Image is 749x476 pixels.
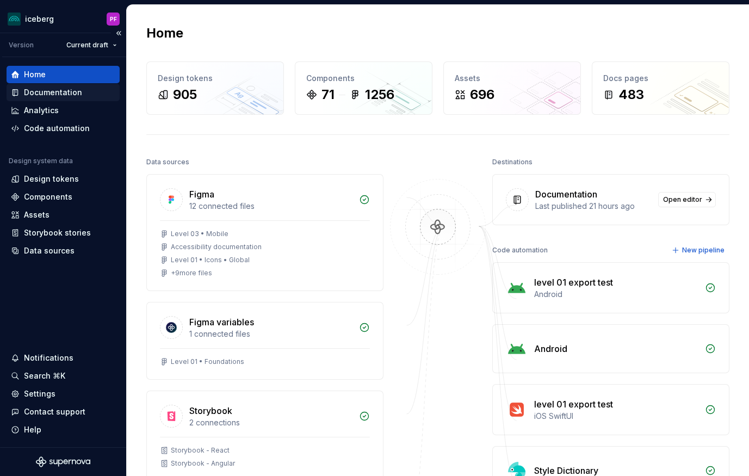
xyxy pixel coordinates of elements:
[146,302,383,380] a: Figma variables1 connected filesLevel 01 • Foundations
[682,246,725,255] span: New pipeline
[24,174,79,184] div: Design tokens
[66,41,108,50] span: Current draft
[7,84,120,101] a: Documentation
[24,191,72,202] div: Components
[158,73,273,84] div: Design tokens
[171,357,244,366] div: Level 01 • Foundations
[7,385,120,403] a: Settings
[36,456,90,467] svg: Supernova Logo
[7,120,120,137] a: Code automation
[111,26,126,41] button: Collapse sidebar
[24,370,65,381] div: Search ⌘K
[295,61,432,115] a: Components711256
[535,201,652,212] div: Last published 21 hours ago
[7,403,120,421] button: Contact support
[534,276,613,289] div: level 01 export test
[534,289,698,300] div: Android
[189,201,352,212] div: 12 connected files
[24,406,85,417] div: Contact support
[171,256,250,264] div: Level 01 • Icons • Global
[189,404,232,417] div: Storybook
[603,73,718,84] div: Docs pages
[24,424,41,435] div: Help
[189,329,352,339] div: 1 connected files
[171,269,212,277] div: + 9 more files
[592,61,729,115] a: Docs pages483
[492,243,548,258] div: Code automation
[535,188,597,201] div: Documentation
[321,86,335,103] div: 71
[189,417,352,428] div: 2 connections
[171,230,228,238] div: Level 03 • Mobile
[171,243,262,251] div: Accessibility documentation
[25,14,54,24] div: iceberg
[24,209,49,220] div: Assets
[306,73,421,84] div: Components
[171,446,230,455] div: Storybook - React
[365,86,394,103] div: 1256
[24,123,90,134] div: Code automation
[470,86,494,103] div: 696
[24,353,73,363] div: Notifications
[146,61,284,115] a: Design tokens905
[7,170,120,188] a: Design tokens
[146,154,189,170] div: Data sources
[24,227,91,238] div: Storybook stories
[9,41,34,50] div: Version
[668,243,729,258] button: New pipeline
[146,174,383,291] a: Figma12 connected filesLevel 03 • MobileAccessibility documentationLevel 01 • Icons • Global+9mor...
[534,411,698,422] div: iOS SwiftUI
[443,61,581,115] a: Assets696
[189,188,214,201] div: Figma
[24,245,75,256] div: Data sources
[663,195,702,204] span: Open editor
[146,24,183,42] h2: Home
[7,367,120,385] button: Search ⌘K
[24,87,82,98] div: Documentation
[658,192,716,207] a: Open editor
[173,86,197,103] div: 905
[61,38,122,53] button: Current draft
[7,66,120,83] a: Home
[2,7,124,30] button: icebergPF
[24,105,59,116] div: Analytics
[7,102,120,119] a: Analytics
[189,316,254,329] div: Figma variables
[24,69,46,80] div: Home
[7,421,120,438] button: Help
[24,388,55,399] div: Settings
[9,157,73,165] div: Design system data
[7,349,120,367] button: Notifications
[534,342,567,355] div: Android
[7,188,120,206] a: Components
[7,206,120,224] a: Assets
[7,224,120,242] a: Storybook stories
[171,459,235,468] div: Storybook - Angular
[492,154,533,170] div: Destinations
[110,15,117,23] div: PF
[455,73,570,84] div: Assets
[618,86,644,103] div: 483
[8,13,21,26] img: 418c6d47-6da6-4103-8b13-b5999f8989a1.png
[534,398,613,411] div: level 01 export test
[7,242,120,259] a: Data sources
